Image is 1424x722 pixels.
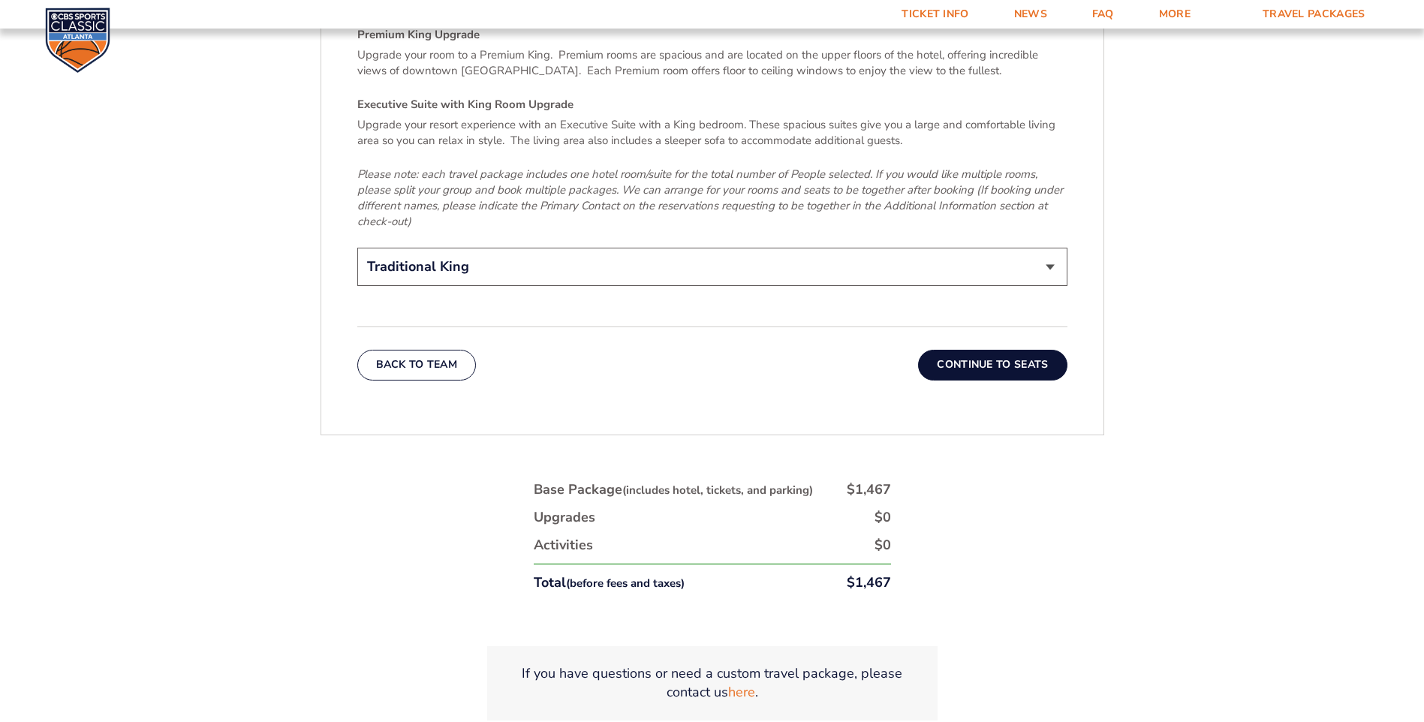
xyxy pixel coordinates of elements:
button: Back To Team [357,350,477,380]
div: Total [534,573,685,592]
p: Upgrade your room to a Premium King. Premium rooms are spacious and are located on the upper floo... [357,47,1067,79]
div: $1,467 [847,573,891,592]
div: $0 [875,536,891,555]
h4: Premium King Upgrade [357,27,1067,43]
small: (includes hotel, tickets, and parking) [622,483,813,498]
button: Continue To Seats [918,350,1067,380]
em: Please note: each travel package includes one hotel room/suite for the total number of People sel... [357,167,1063,229]
div: $0 [875,508,891,527]
p: If you have questions or need a custom travel package, please contact us . [505,664,920,702]
img: CBS Sports Classic [45,8,110,73]
div: $1,467 [847,480,891,499]
div: Upgrades [534,508,595,527]
div: Activities [534,536,593,555]
small: (before fees and taxes) [566,576,685,591]
div: Base Package [534,480,813,499]
h4: Executive Suite with King Room Upgrade [357,97,1067,113]
p: Upgrade your resort experience with an Executive Suite with a King bedroom. These spacious suites... [357,117,1067,149]
a: here [728,683,755,702]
